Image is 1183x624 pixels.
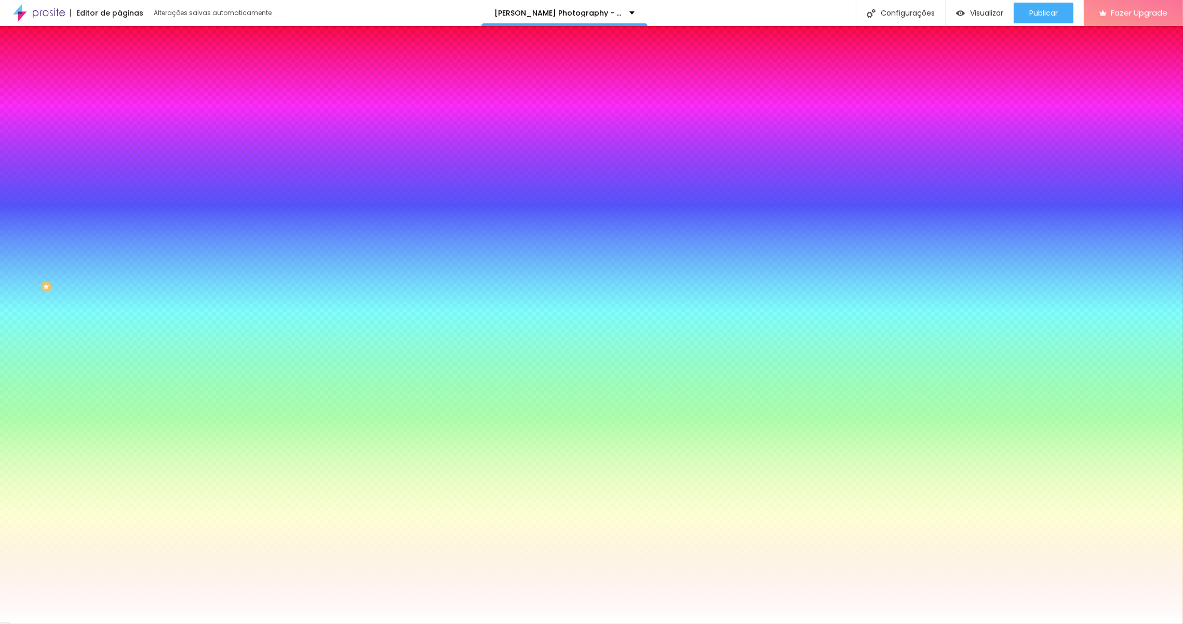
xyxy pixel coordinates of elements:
[970,9,1003,17] span: Visualizar
[1111,8,1167,17] span: Fazer Upgrade
[494,9,622,17] p: [PERSON_NAME] Photography - [GEOGRAPHIC_DATA][DATE]
[867,9,876,18] img: Icone
[154,10,273,16] div: Alterações salvas automaticamente
[70,9,143,17] div: Editor de páginas
[956,9,965,18] img: view-1.svg
[1014,3,1073,23] button: Publicar
[1029,9,1058,17] span: Publicar
[946,3,1014,23] button: Visualizar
